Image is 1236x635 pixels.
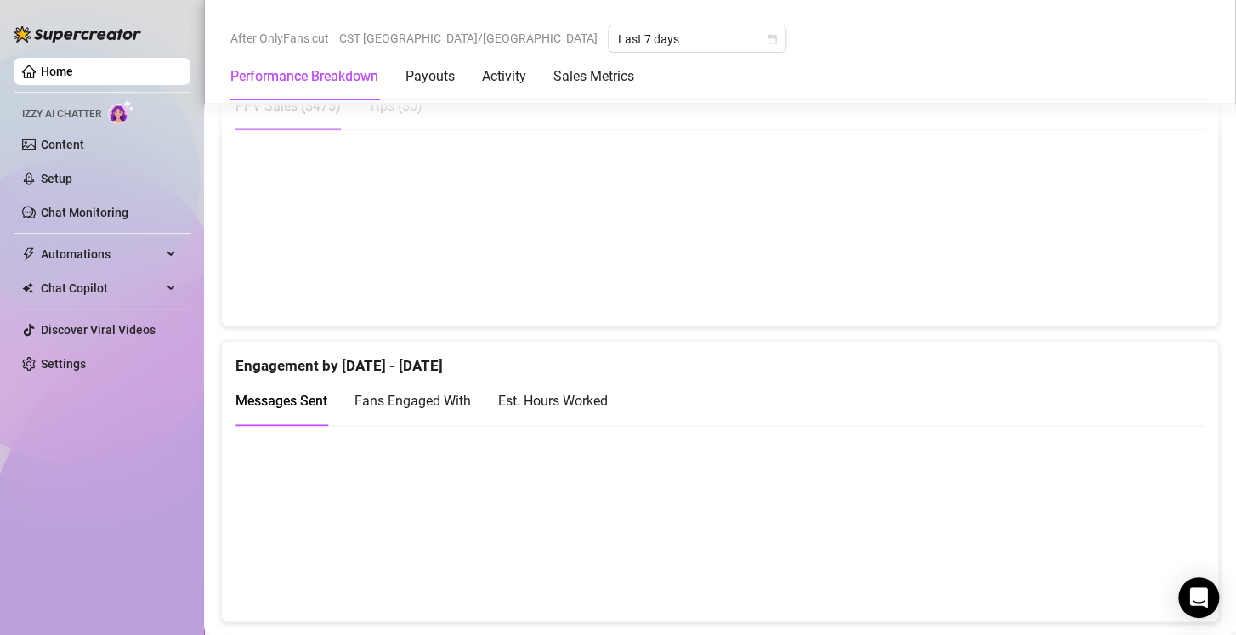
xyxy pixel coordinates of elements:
span: After OnlyFans cut [230,26,329,51]
span: thunderbolt [22,247,36,261]
span: Last 7 days [618,26,776,52]
a: Settings [41,357,86,371]
span: Chat Copilot [41,275,162,302]
span: PPV Sales ( $475 ) [235,98,341,114]
img: logo-BBDzfeDw.svg [14,26,141,43]
img: Chat Copilot [22,282,33,294]
span: CST [GEOGRAPHIC_DATA]/[GEOGRAPHIC_DATA] [339,26,598,51]
div: Payouts [405,66,455,87]
span: Fans Engaged With [354,393,471,409]
div: Engagement by [DATE] - [DATE] [235,341,1205,377]
div: Sales Metrics [553,66,634,87]
div: Activity [482,66,526,87]
div: Open Intercom Messenger [1178,577,1219,618]
span: Izzy AI Chatter [22,106,101,122]
span: Automations [41,241,162,268]
a: Home [41,65,73,78]
img: AI Chatter [108,99,134,124]
div: Est. Hours Worked [498,390,608,411]
a: Content [41,138,84,151]
span: Tips ( $0 ) [368,98,422,114]
a: Chat Monitoring [41,206,128,219]
a: Setup [41,172,72,185]
span: calendar [767,34,777,44]
div: Performance Breakdown [230,66,378,87]
span: Messages Sent [235,393,327,409]
a: Discover Viral Videos [41,323,156,337]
